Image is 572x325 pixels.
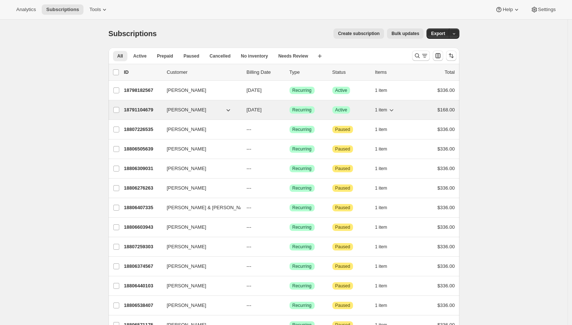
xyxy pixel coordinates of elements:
[375,263,387,269] span: 1 item
[124,203,455,213] div: 18806407335[PERSON_NAME] & [PERSON_NAME]---SuccessRecurringAttentionPaused1 item$336.00
[124,87,161,94] p: 18798182567
[335,224,350,230] span: Paused
[247,224,251,230] span: ---
[491,4,524,15] button: Help
[412,51,430,61] button: Search and filter results
[292,87,312,93] span: Recurring
[247,69,284,76] p: Billing Date
[162,241,236,253] button: [PERSON_NAME]
[427,28,449,39] button: Export
[438,127,455,132] span: $336.00
[292,263,312,269] span: Recurring
[167,106,206,114] span: [PERSON_NAME]
[375,244,387,250] span: 1 item
[167,243,206,250] span: [PERSON_NAME]
[124,163,455,174] div: 18806309031[PERSON_NAME]---SuccessRecurringAttentionPaused1 item$336.00
[162,182,236,194] button: [PERSON_NAME]
[247,263,251,269] span: ---
[375,124,395,135] button: 1 item
[167,126,206,133] span: [PERSON_NAME]
[292,166,312,172] span: Recurring
[375,144,395,154] button: 1 item
[124,302,161,309] p: 18806538407
[162,84,236,96] button: [PERSON_NAME]
[167,145,206,153] span: [PERSON_NAME]
[210,53,231,59] span: Cancelled
[375,203,395,213] button: 1 item
[247,205,251,210] span: ---
[162,163,236,174] button: [PERSON_NAME]
[445,69,455,76] p: Total
[335,87,347,93] span: Active
[117,53,123,59] span: All
[503,7,513,13] span: Help
[438,283,455,288] span: $336.00
[375,222,395,232] button: 1 item
[46,7,79,13] span: Subscriptions
[162,280,236,292] button: [PERSON_NAME]
[124,300,455,311] div: 18806538407[PERSON_NAME]---SuccessRecurringAttentionPaused1 item$336.00
[375,242,395,252] button: 1 item
[42,4,83,15] button: Subscriptions
[526,4,560,15] button: Settings
[335,205,350,211] span: Paused
[438,166,455,171] span: $336.00
[375,105,395,115] button: 1 item
[167,69,241,76] p: Customer
[375,87,387,93] span: 1 item
[167,282,206,290] span: [PERSON_NAME]
[375,107,387,113] span: 1 item
[124,69,455,76] div: IDCustomerBilling DateTypeStatusItemsTotal
[292,302,312,308] span: Recurring
[247,185,251,191] span: ---
[12,4,40,15] button: Analytics
[89,7,101,13] span: Tools
[335,244,350,250] span: Paused
[247,244,251,249] span: ---
[292,205,312,211] span: Recurring
[162,124,236,135] button: [PERSON_NAME]
[184,53,199,59] span: Paused
[247,87,262,93] span: [DATE]
[375,166,387,172] span: 1 item
[290,69,326,76] div: Type
[375,300,395,311] button: 1 item
[375,205,387,211] span: 1 item
[438,244,455,249] span: $336.00
[335,185,350,191] span: Paused
[335,127,350,132] span: Paused
[375,146,387,152] span: 1 item
[332,69,369,76] p: Status
[167,302,206,309] span: [PERSON_NAME]
[292,127,312,132] span: Recurring
[133,53,147,59] span: Active
[292,224,312,230] span: Recurring
[241,53,268,59] span: No inventory
[124,105,455,115] div: 18791104679[PERSON_NAME][DATE]SuccessRecurringSuccessActive1 item$168.00
[124,124,455,135] div: 18807226535[PERSON_NAME]---SuccessRecurringAttentionPaused1 item$336.00
[438,146,455,152] span: $336.00
[438,224,455,230] span: $336.00
[391,31,419,37] span: Bulk updates
[335,283,350,289] span: Paused
[375,85,395,96] button: 1 item
[85,4,113,15] button: Tools
[124,243,161,250] p: 18807259303
[124,281,455,291] div: 18806440103[PERSON_NAME]---SuccessRecurringAttentionPaused1 item$336.00
[438,87,455,93] span: $336.00
[162,104,236,116] button: [PERSON_NAME]
[124,261,455,272] div: 18806374567[PERSON_NAME]---SuccessRecurringAttentionPaused1 item$336.00
[124,282,161,290] p: 18806440103
[124,263,161,270] p: 18806374567
[124,144,455,154] div: 18806505639[PERSON_NAME]---SuccessRecurringAttentionPaused1 item$336.00
[387,28,424,39] button: Bulk updates
[247,107,262,113] span: [DATE]
[167,263,206,270] span: [PERSON_NAME]
[292,244,312,250] span: Recurring
[124,85,455,96] div: 18798182567[PERSON_NAME][DATE]SuccessRecurringSuccessActive1 item$336.00
[157,53,173,59] span: Prepaid
[167,165,206,172] span: [PERSON_NAME]
[292,185,312,191] span: Recurring
[247,302,251,308] span: ---
[292,283,312,289] span: Recurring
